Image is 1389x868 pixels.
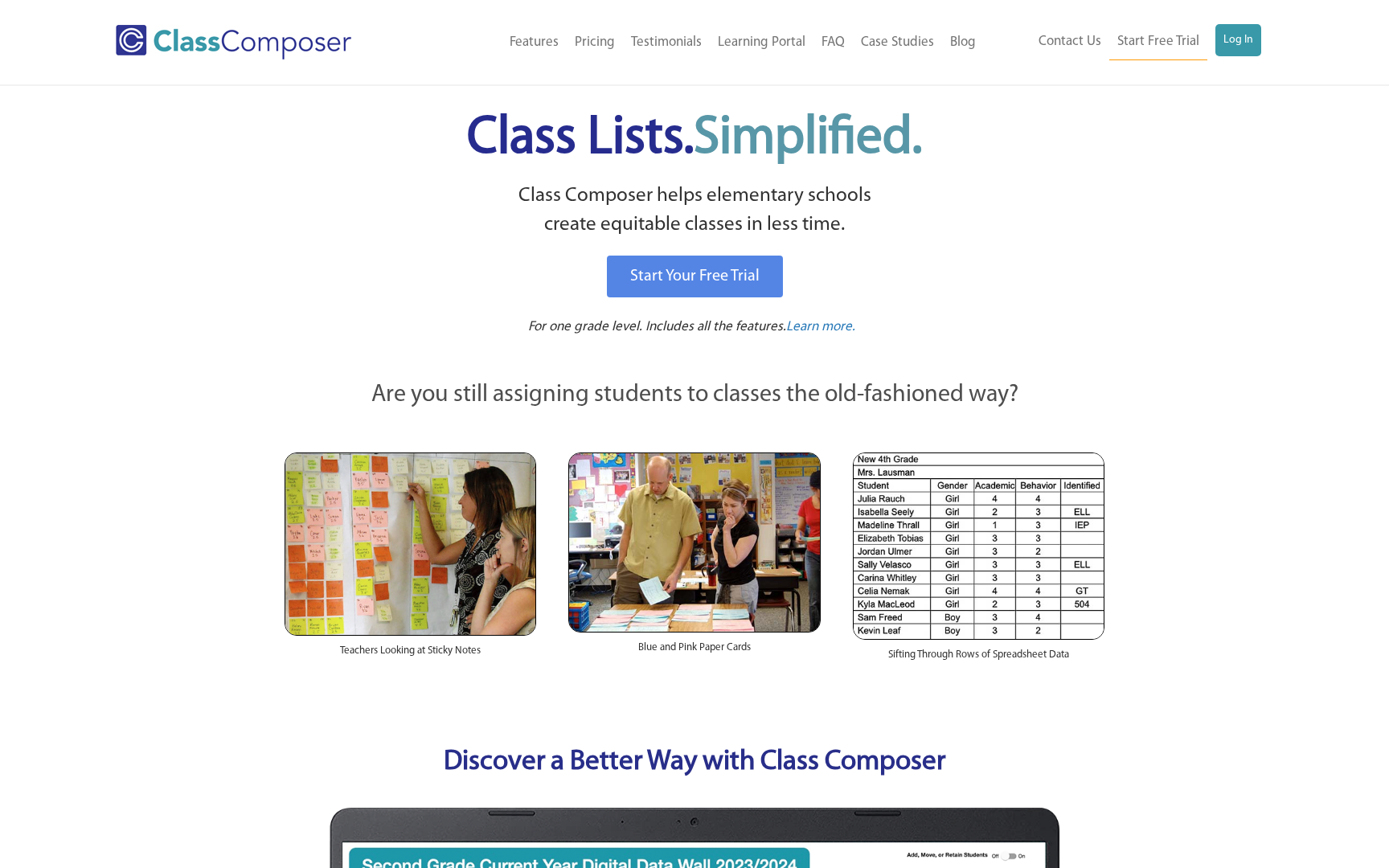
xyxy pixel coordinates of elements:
nav: Header Menu [984,24,1261,60]
span: Learn more. [786,320,855,334]
a: Start Free Trial [1109,24,1207,60]
a: Case Studies [853,25,942,60]
span: Class Lists. [467,113,922,165]
img: Spreadsheets [853,452,1104,640]
a: Pricing [567,25,623,60]
a: Start Your Free Trial [607,256,783,297]
a: Blog [942,25,984,60]
div: Blue and Pink Paper Cards [568,633,820,671]
a: Learning Portal [710,25,813,60]
a: Testimonials [623,25,710,60]
span: Simplified. [694,113,922,165]
img: Teachers Looking at Sticky Notes [285,452,536,636]
a: Features [502,25,567,60]
img: Class Composer [116,25,351,59]
p: Class Composer helps elementary schools create equitable classes in less time. [282,182,1107,240]
a: FAQ [813,25,853,60]
div: Teachers Looking at Sticky Notes [285,636,536,674]
nav: Header Menu [417,25,984,60]
span: Start Your Free Trial [630,268,760,285]
p: Are you still assigning students to classes the old-fashioned way? [285,378,1104,413]
img: Blue and Pink Paper Cards [568,452,820,632]
a: Learn more. [786,317,855,338]
a: Contact Us [1030,24,1109,59]
div: Sifting Through Rows of Spreadsheet Data [853,640,1104,678]
span: For one grade level. Includes all the features. [528,320,786,334]
a: Log In [1215,24,1261,56]
p: Discover a Better Way with Class Composer [268,743,1121,784]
